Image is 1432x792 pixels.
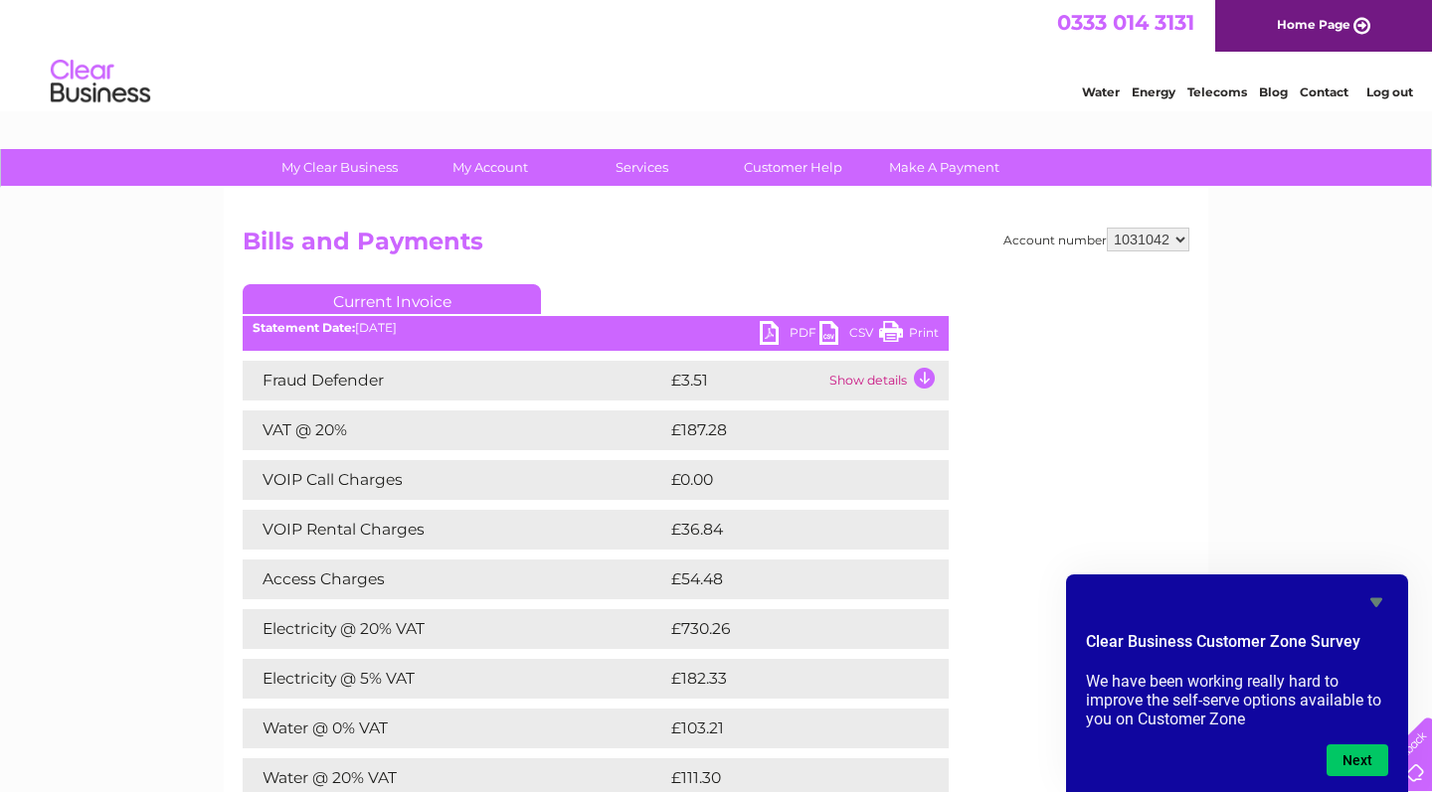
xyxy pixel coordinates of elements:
td: £730.26 [666,609,914,649]
a: CSV [819,321,879,350]
td: Fraud Defender [243,361,666,400]
td: £0.00 [666,460,903,500]
a: Energy [1132,84,1175,99]
a: Log out [1366,84,1413,99]
td: VOIP Call Charges [243,460,666,500]
a: PDF [760,321,819,350]
b: Statement Date: [253,320,355,335]
a: Telecoms [1187,84,1247,99]
a: 0333 014 3131 [1057,10,1194,35]
td: £103.21 [666,709,910,748]
button: Hide survey [1364,590,1388,614]
button: Next question [1327,744,1388,776]
td: £36.84 [666,510,910,550]
td: £182.33 [666,659,912,699]
td: Water @ 0% VAT [243,709,666,748]
div: Account number [1003,228,1189,251]
a: Water [1082,84,1120,99]
h2: Bills and Payments [243,228,1189,265]
a: Current Invoice [243,284,541,314]
h2: Clear Business Customer Zone Survey [1086,630,1388,664]
td: VAT @ 20% [243,410,666,450]
a: My Clear Business [258,149,422,186]
a: Print [879,321,939,350]
a: Blog [1259,84,1288,99]
img: logo.png [50,52,151,112]
a: My Account [409,149,573,186]
td: £54.48 [666,559,910,599]
td: VOIP Rental Charges [243,510,666,550]
td: £3.51 [666,361,824,400]
a: Make A Payment [862,149,1026,186]
a: Customer Help [711,149,875,186]
td: Show details [824,361,949,400]
div: [DATE] [243,321,949,335]
td: £187.28 [666,410,912,450]
div: Clear Business Customer Zone Survey [1086,590,1388,776]
td: Electricity @ 20% VAT [243,609,666,649]
td: Access Charges [243,559,666,599]
td: Electricity @ 5% VAT [243,659,666,699]
a: Services [560,149,724,186]
a: Contact [1300,84,1348,99]
p: We have been working really hard to improve the self-serve options available to you on Customer Zone [1086,672,1388,728]
div: Clear Business is a trading name of Verastar Limited (registered in [GEOGRAPHIC_DATA] No. 3667643... [248,11,1187,96]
